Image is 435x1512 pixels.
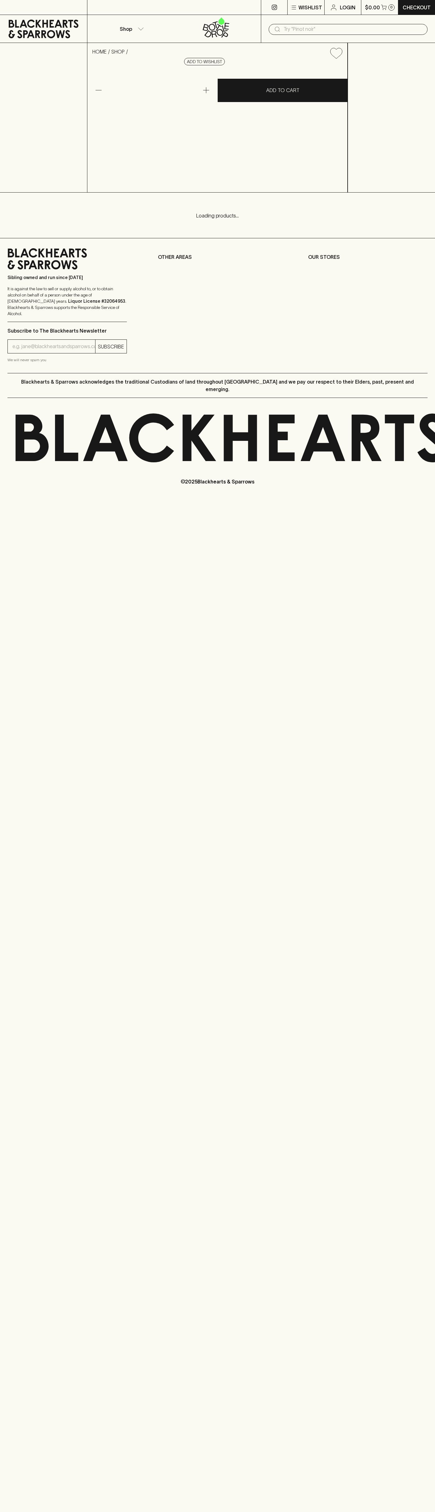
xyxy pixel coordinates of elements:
a: HOME [92,49,107,54]
p: Wishlist [298,4,322,11]
p: Blackhearts & Sparrows acknowledges the traditional Custodians of land throughout [GEOGRAPHIC_DAT... [12,378,423,393]
button: SUBSCRIBE [95,340,127,353]
strong: Liquor License #32064953 [68,299,125,304]
input: e.g. jane@blackheartsandsparrows.com.au [12,342,95,352]
p: 0 [390,6,393,9]
button: Add to wishlist [184,58,225,65]
p: $0.00 [365,4,380,11]
p: Sibling owned and run since [DATE] [7,274,127,281]
p: ADD TO CART [266,86,299,94]
p: ⠀ [87,4,93,11]
button: ADD TO CART [218,79,348,102]
a: SHOP [111,49,125,54]
p: OTHER AREAS [158,253,277,261]
p: Shop [120,25,132,33]
input: Try "Pinot noir" [284,24,423,34]
p: Loading products... [6,212,429,219]
p: We will never spam you [7,357,127,363]
p: Checkout [403,4,431,11]
p: OUR STORES [308,253,428,261]
p: It is against the law to sell or supply alcohol to, or to obtain alcohol on behalf of a person un... [7,286,127,317]
button: Add to wishlist [328,45,345,61]
img: 31522.png [87,64,347,192]
p: Subscribe to The Blackhearts Newsletter [7,327,127,334]
button: Shop [87,15,174,43]
p: SUBSCRIBE [98,343,124,350]
p: Login [340,4,355,11]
